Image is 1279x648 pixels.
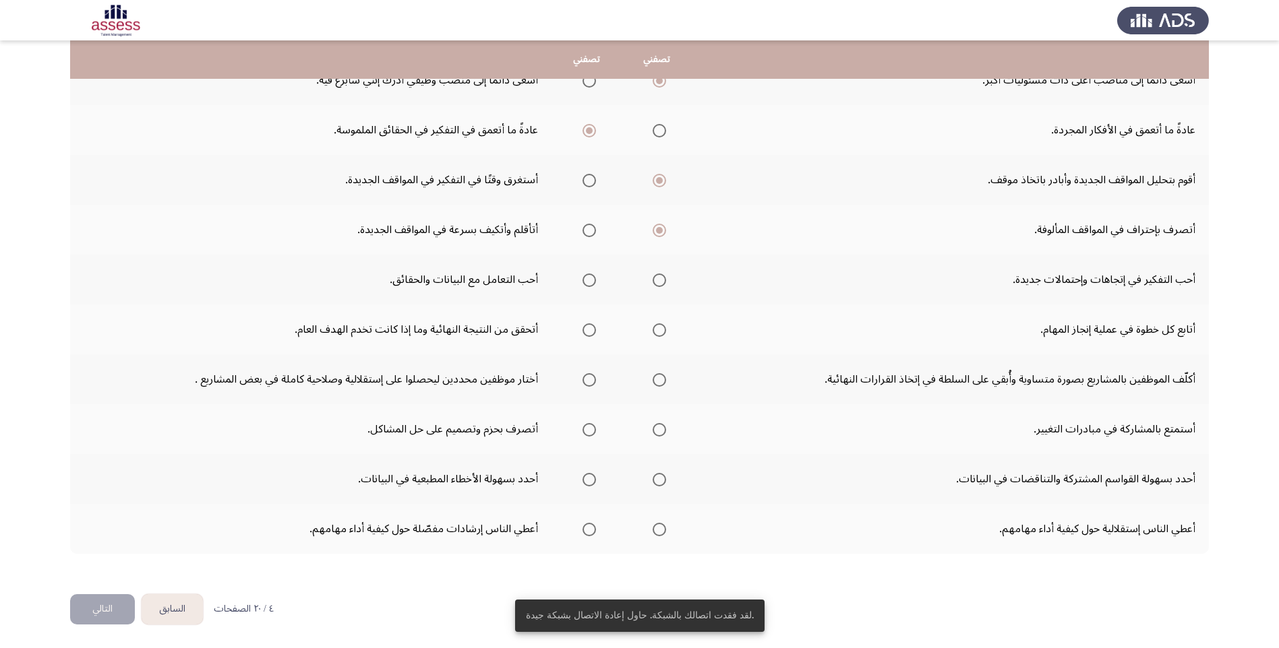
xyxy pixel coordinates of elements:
td: أحدد بسهولة الأخطاء المطبعية في البيانات. [70,454,552,504]
mat-radio-group: Select an option [647,368,666,391]
mat-radio-group: Select an option [577,119,596,141]
mat-radio-group: Select an option [647,119,666,141]
button: check the missing [70,594,135,624]
td: أختار موظفين محددين ليحصلوا على إستقلالية وصلاحية كاملة في بعض المشاريع . [70,354,552,404]
mat-radio-group: Select an option [647,517,666,540]
td: أكلّف الموظفين بالمشاريع بصورة متساوية وأُبقي على السلطة في إتخاذ القرارات النهائية. [692,354,1209,404]
td: أتصرف بحزم وتصميم على حل المشاكل. [70,404,552,454]
mat-radio-group: Select an option [577,168,596,191]
mat-radio-group: Select an option [577,268,596,291]
th: تصفني [552,40,622,79]
mat-radio-group: Select an option [647,218,666,241]
mat-radio-group: Select an option [577,318,596,341]
mat-radio-group: Select an option [647,69,666,92]
td: أتأقلم وأتكيف بسرعة في المواقف الجديدة. [70,205,552,255]
th: تصفني [622,40,692,79]
td: أحب التفكير في إتجاهات وإحتمالات جديدة. [692,255,1209,304]
td: أقوم بتحليل المواقف الجديدة وأبادر باتخاذ موقف. [692,155,1209,205]
img: Assessment logo of Potentiality Assessment R2 (EN/AR) [70,1,162,39]
p: ٤ / ٢٠ الصفحات [214,604,274,615]
td: أسعى دائما إلى مناصب أعلى ذات مسئوليات أكبر. [692,55,1209,105]
mat-radio-group: Select an option [577,418,596,441]
mat-radio-group: Select an option [647,268,666,291]
td: عادةً ما أتعمق في الأفكار المجردة. [692,105,1209,155]
button: load previous page [142,594,203,624]
td: أتحقق من النتيجة النهائية وما إذا كانت تخدم الهدف العام. [70,304,552,354]
td: أستغرق وقتًا في التفكير في المواقف الجديدة. [70,155,552,205]
td: أتابع كل خطوة في عملية إنجاز المهام. [692,304,1209,354]
td: أتصرف بإحتراف في المواقف المألوفة. [692,205,1209,255]
mat-radio-group: Select an option [577,218,596,241]
td: أسعى دائماً إلى منصب وظيفي أدرك إنني سأبرع فيه. [70,55,552,105]
mat-radio-group: Select an option [647,467,666,490]
mat-radio-group: Select an option [577,69,596,92]
td: أحدد بسهولة القواسم المشتركة والتناقضات في البيانات. [692,454,1209,504]
mat-radio-group: Select an option [647,318,666,341]
mat-radio-group: Select an option [577,368,596,391]
td: أحب التعامل مع البيانات والحقائق. [70,255,552,304]
td: أعطي الناس إستقلالية حول كيفية أداء مهامهم. [692,504,1209,554]
td: أعطي الناس إرشادات مفصّلة حول كيفية أداء مهامهم. [70,504,552,554]
mat-radio-group: Select an option [647,418,666,441]
span: لقد فقدت اتصالك بالشبكة. حاول إعادة الاتصال بشبكة جيدة. [526,609,754,622]
mat-radio-group: Select an option [647,168,666,191]
td: عادةً ما أتعمق في التفكير في الحقائق الملموسة. [70,105,552,155]
td: أستمتع بالمشاركة في مبادرات التغيير. [692,404,1209,454]
mat-radio-group: Select an option [577,517,596,540]
img: Assess Talent Management logo [1117,1,1209,39]
mat-radio-group: Select an option [577,467,596,490]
